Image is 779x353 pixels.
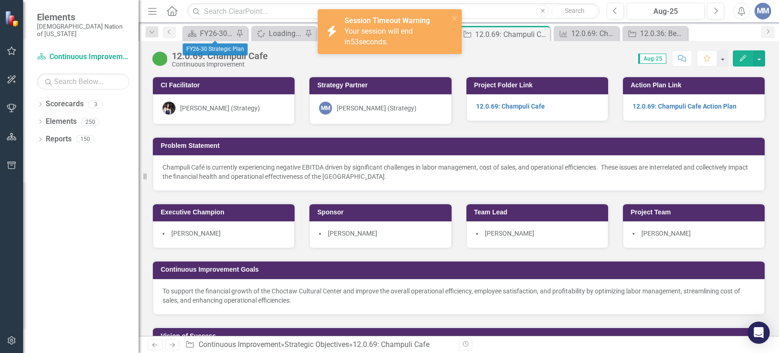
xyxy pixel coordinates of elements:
[185,340,452,350] div: » »
[37,73,129,90] input: Search Below...
[161,266,760,273] h3: Continuous Improvement Goals
[474,209,604,216] h3: Team Lead
[46,134,72,145] a: Reports
[269,28,302,39] div: Loading...
[474,82,604,89] h3: Project Folder Link
[625,28,685,39] a: 12.0.36: Behavioral Health Scheduling and Utilization
[755,3,771,19] button: MM
[551,5,598,18] button: Search
[161,209,290,216] h3: Executive Champion
[627,3,705,19] button: Aug-25
[37,52,129,62] a: Continuous Improvement
[172,51,268,61] div: 12.0.69: Champuli Cafe
[46,116,77,127] a: Elements
[319,102,332,115] div: MM
[353,340,429,349] div: 12.0.69: Champuli Cafe
[37,23,129,38] small: [DEMOGRAPHIC_DATA] Nation of [US_STATE]
[344,27,413,46] span: Your session will end in seconds.
[199,340,281,349] a: Continuous Improvement
[350,37,359,46] span: 53
[452,13,458,24] button: close
[161,142,760,149] h3: Problem Statement
[641,230,691,237] span: [PERSON_NAME]
[88,100,103,108] div: 3
[163,102,175,115] img: Layla Freeman
[37,12,129,23] span: Elements
[631,209,760,216] h3: Project Team
[46,99,84,110] a: Scorecards
[163,286,755,305] p: To support the financial growth of the Choctaw Cultural Center and improve the overall operationa...
[172,61,268,68] div: Continuous Improvement
[317,82,447,89] h3: Strategy Partner
[565,7,585,14] span: Search
[284,340,349,349] a: Strategic Objectives
[180,103,260,113] div: [PERSON_NAME] (Strategy)
[630,6,701,17] div: Aug-25
[748,322,770,344] div: Open Intercom Messenger
[317,209,447,216] h3: Sponsor
[556,28,616,39] a: 12.0.69: Champuli Cafe KPIs
[183,43,248,55] div: FY26-30 Strategic Plan
[337,103,417,113] div: [PERSON_NAME] (Strategy)
[152,51,167,66] img: CI Action Plan Approved/In Progress
[200,28,234,39] div: FY26-30 Strategic Plan
[633,103,737,110] a: 12.0.69: Champuli Cafe Action Plan
[185,28,234,39] a: FY26-30 Strategic Plan
[638,54,666,64] span: Aug-25
[171,230,221,237] span: [PERSON_NAME]
[161,333,760,340] h3: Vision of Success
[485,230,534,237] span: [PERSON_NAME]
[163,163,755,181] p: Champuli Café is currently experiencing negative EBITDA driven by significant challenges in labor...
[81,118,99,126] div: 250
[640,28,685,39] div: 12.0.36: Behavioral Health Scheduling and Utilization
[161,82,290,89] h3: CI Facilitator
[475,29,548,40] div: 12.0.69: Champuli Cafe
[476,103,545,110] a: 12.0.69: Champuli Cafe
[571,28,616,39] div: 12.0.69: Champuli Cafe KPIs
[254,28,302,39] a: Loading...
[328,230,377,237] span: [PERSON_NAME]
[5,11,21,27] img: ClearPoint Strategy
[76,135,94,143] div: 150
[187,3,600,19] input: Search ClearPoint...
[631,82,760,89] h3: Action Plan Link
[344,16,430,25] strong: Session Timeout Warning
